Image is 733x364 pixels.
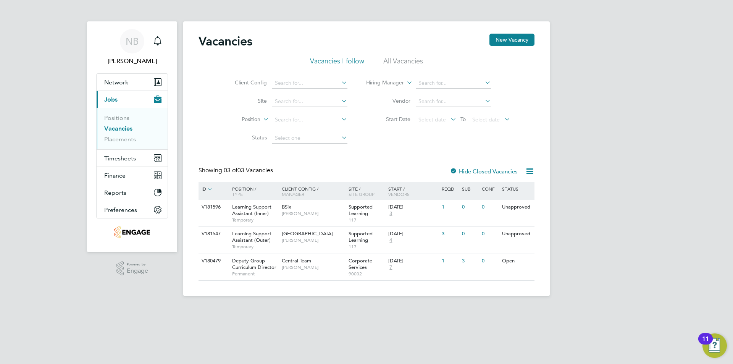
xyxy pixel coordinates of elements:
label: Hiring Manager [360,79,404,87]
a: Vacancies [104,125,132,132]
input: Search for... [416,96,491,107]
div: Status [500,182,533,195]
label: Client Config [223,79,267,86]
div: Unapproved [500,227,533,241]
div: Showing [199,167,274,175]
span: Select date [418,116,446,123]
input: Search for... [272,115,347,125]
h2: Vacancies [199,34,252,49]
div: Sub [460,182,480,195]
a: Powered byEngage [116,261,149,276]
button: Finance [97,167,168,184]
span: Engage [127,268,148,274]
a: Go to home page [96,226,168,238]
div: 0 [460,227,480,241]
span: NB [126,36,139,46]
div: 3 [440,227,460,241]
input: Search for... [272,96,347,107]
button: Preferences [97,201,168,218]
label: Position [216,116,260,123]
span: 3 [388,210,393,217]
div: Open [500,254,533,268]
span: Finance [104,172,126,179]
li: Vacancies I follow [310,57,364,70]
span: Jobs [104,96,118,103]
a: Positions [104,114,129,121]
span: Corporate Services [349,257,372,270]
button: Jobs [97,91,168,108]
span: Learning Support Assistant (Outer) [232,230,271,243]
div: 0 [480,254,500,268]
span: Reports [104,189,126,196]
div: 3 [460,254,480,268]
span: 03 of [224,167,237,174]
div: Site / [347,182,387,201]
li: All Vacancies [383,57,423,70]
span: Temporary [232,244,278,250]
span: [PERSON_NAME] [282,264,345,270]
span: 90002 [349,271,385,277]
div: 0 [480,227,500,241]
div: ID [200,182,226,196]
button: New Vacancy [489,34,534,46]
span: Vendors [388,191,410,197]
label: Site [223,97,267,104]
span: To [458,114,468,124]
span: Powered by [127,261,148,268]
span: Central Team [282,257,311,264]
button: Timesheets [97,150,168,167]
span: Select date [472,116,500,123]
nav: Main navigation [87,21,177,252]
span: Type [232,191,243,197]
span: [GEOGRAPHIC_DATA] [282,230,333,237]
div: 0 [480,200,500,214]
span: Temporary [232,217,278,223]
button: Open Resource Center, 11 new notifications [702,333,727,358]
span: Timesheets [104,155,136,162]
div: Start / [386,182,440,201]
span: 7 [388,264,393,271]
div: Conf [480,182,500,195]
span: Manager [282,191,304,197]
div: 0 [460,200,480,214]
div: Position / [226,182,280,201]
div: V180479 [200,254,226,268]
div: [DATE] [388,258,438,264]
span: Permanent [232,271,278,277]
span: [PERSON_NAME] [282,210,345,217]
input: Search for... [416,78,491,89]
a: Placements [104,136,136,143]
span: 117 [349,244,385,250]
img: jambo-logo-retina.png [114,226,150,238]
span: BSix [282,204,291,210]
a: NB[PERSON_NAME] [96,29,168,66]
span: Supported Learning [349,204,373,217]
div: [DATE] [388,231,438,237]
div: [DATE] [388,204,438,210]
span: 4 [388,237,393,244]
input: Search for... [272,78,347,89]
div: 1 [440,254,460,268]
span: 03 Vacancies [224,167,273,174]
input: Select one [272,133,347,144]
label: Hide Closed Vacancies [450,168,518,175]
div: V181596 [200,200,226,214]
span: Supported Learning [349,230,373,243]
span: [PERSON_NAME] [282,237,345,243]
div: 11 [702,339,709,349]
span: Network [104,79,128,86]
label: Status [223,134,267,141]
div: Reqd [440,182,460,195]
div: 1 [440,200,460,214]
div: Client Config / [280,182,347,201]
div: Jobs [97,108,168,149]
button: Reports [97,184,168,201]
span: Preferences [104,206,137,214]
span: Deputy Group Curriculum Director [232,257,276,270]
span: Learning Support Assistant (Inner) [232,204,271,217]
label: Vendor [366,97,410,104]
button: Network [97,74,168,91]
span: 117 [349,217,385,223]
div: Unapproved [500,200,533,214]
span: Nick Briant [96,57,168,66]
